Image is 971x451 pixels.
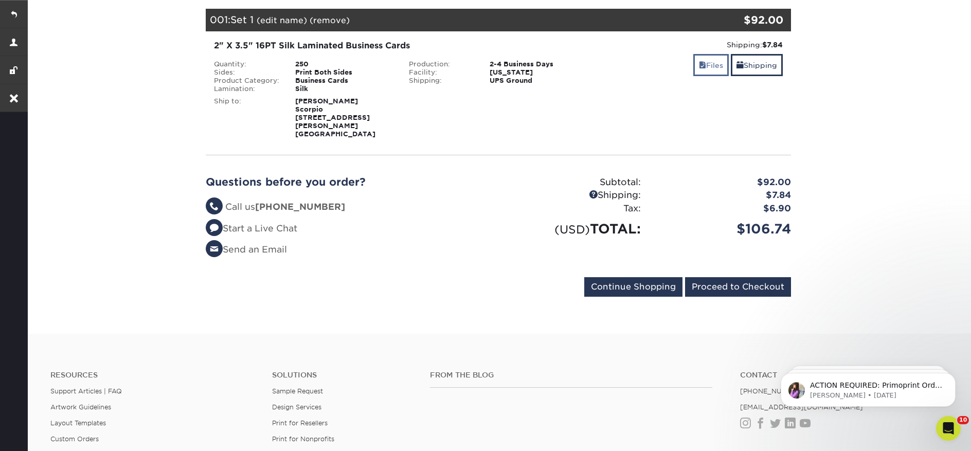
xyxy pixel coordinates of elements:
div: Quantity: [206,60,287,68]
iframe: Intercom live chat [936,416,961,441]
div: Shipping: [498,189,649,202]
a: (edit name) [257,15,307,25]
div: Sides: [206,68,287,77]
input: Proceed to Checkout [685,277,791,297]
strong: [PERSON_NAME] Scorpio [STREET_ADDRESS][PERSON_NAME] [GEOGRAPHIC_DATA] [295,97,375,138]
div: Subtotal: [498,176,649,189]
div: Silk [287,85,401,93]
a: Print for Nonprofits [272,435,334,443]
div: 001: [206,9,693,31]
h4: Solutions [272,371,415,380]
strong: [PHONE_NUMBER] [255,202,345,212]
a: [PHONE_NUMBER] [740,387,804,395]
div: Business Cards [287,77,401,85]
div: Print Both Sides [287,68,401,77]
div: Lamination: [206,85,287,93]
a: Contact [740,371,946,380]
a: Design Services [272,403,321,411]
div: UPS Ground [482,77,596,85]
input: Continue Shopping [584,277,682,297]
a: Files [693,54,729,76]
a: Print for Resellers [272,419,328,427]
div: $92.00 [649,176,799,189]
a: Start a Live Chat [206,223,297,233]
div: Production: [401,60,482,68]
h2: Questions before you order? [206,176,491,188]
div: [US_STATE] [482,68,596,77]
a: Send an Email [206,244,287,255]
div: 250 [287,60,401,68]
span: ACTION REQUIRED: Primoprint Order 25915-92252-28593 Thank you for placing your print order with P... [45,30,177,222]
span: Set 1 [230,14,254,25]
h4: Resources [50,371,257,380]
small: (USD) [554,223,590,236]
div: Shipping: [401,77,482,85]
div: $106.74 [649,219,799,239]
div: Product Category: [206,77,287,85]
div: $6.90 [649,202,799,215]
div: 2-4 Business Days [482,60,596,68]
span: files [699,61,706,69]
div: 2" X 3.5" 16PT Silk Laminated Business Cards [214,40,588,52]
iframe: Intercom notifications message [765,351,971,423]
h4: From the Blog [430,371,712,380]
a: Shipping [731,54,783,76]
div: Shipping: [603,40,783,50]
a: (remove) [310,15,350,25]
div: $92.00 [693,12,783,28]
div: Ship to: [206,97,287,138]
a: Layout Templates [50,419,106,427]
span: shipping [736,61,744,69]
span: 10 [957,416,969,424]
a: Support Articles | FAQ [50,387,122,395]
li: Call us [206,201,491,214]
div: Tax: [498,202,649,215]
a: Sample Request [272,387,323,395]
a: Artwork Guidelines [50,403,111,411]
div: Facility: [401,68,482,77]
strong: $7.84 [762,41,783,49]
div: TOTAL: [498,219,649,239]
div: $7.84 [649,189,799,202]
a: [EMAIL_ADDRESS][DOMAIN_NAME] [740,403,863,411]
p: Message from Erica, sent 3w ago [45,40,177,49]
